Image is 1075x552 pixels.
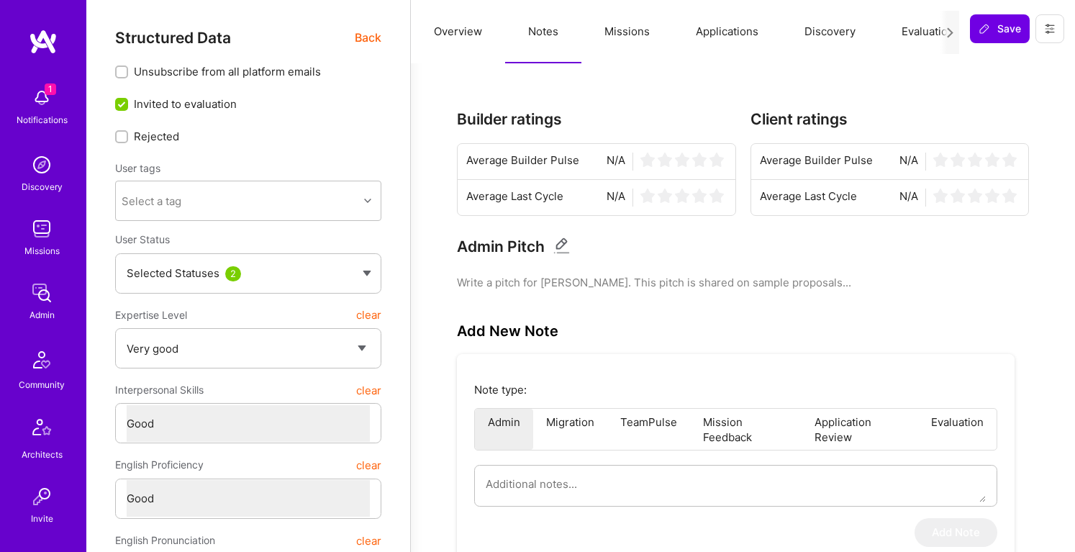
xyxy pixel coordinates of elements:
[122,194,181,209] div: Select a tag
[918,409,997,450] li: Evaluation
[363,271,371,276] img: caret
[466,153,579,171] span: Average Builder Pulse
[970,14,1030,43] button: Save
[985,189,999,203] img: star
[27,150,56,179] img: discovery
[553,237,570,254] i: Edit
[30,307,55,322] div: Admin
[968,153,982,167] img: star
[968,189,982,203] img: star
[115,233,170,245] span: User Status
[607,153,625,171] span: N/A
[356,302,381,328] button: clear
[675,189,689,203] img: star
[533,409,607,450] li: Migration
[27,482,56,511] img: Invite
[466,189,563,207] span: Average Last Cycle
[115,29,231,47] span: Structured Data
[115,161,160,175] label: User tags
[127,266,219,280] span: Selected Statuses
[17,112,68,127] div: Notifications
[27,83,56,112] img: bell
[933,189,948,203] img: star
[115,377,204,403] span: Interpersonal Skills
[692,153,707,167] img: star
[27,279,56,307] img: admin teamwork
[356,452,381,478] button: clear
[457,322,558,340] h3: Add New Note
[1002,189,1017,203] img: star
[607,189,625,207] span: N/A
[475,409,533,450] li: Admin
[457,237,545,255] h3: Admin Pitch
[750,110,1030,128] h3: Client ratings
[134,129,179,144] span: Rejected
[134,96,237,112] span: Invited to evaluation
[690,409,802,450] li: Mission Feedback
[457,110,736,128] h3: Builder ratings
[692,189,707,203] img: star
[1002,153,1017,167] img: star
[951,189,965,203] img: star
[45,83,56,95] span: 1
[951,153,965,167] img: star
[915,518,997,547] button: Add Note
[899,153,918,171] span: N/A
[115,302,187,328] span: Expertise Level
[658,153,672,167] img: star
[356,377,381,403] button: clear
[29,29,58,55] img: logo
[675,153,689,167] img: star
[709,189,724,203] img: star
[658,189,672,203] img: star
[115,452,204,478] span: English Proficiency
[607,409,690,450] li: TeamPulse
[24,243,60,258] div: Missions
[24,343,59,377] img: Community
[457,275,1029,290] pre: Write a pitch for [PERSON_NAME]. This pitch is shared on sample proposals...
[22,179,63,194] div: Discovery
[31,511,53,526] div: Invite
[474,382,997,397] p: Note type:
[24,412,59,447] img: Architects
[134,64,321,79] span: Unsubscribe from all platform emails
[19,377,65,392] div: Community
[709,153,724,167] img: star
[985,153,999,167] img: star
[364,197,371,204] i: icon Chevron
[22,447,63,462] div: Architects
[225,266,241,281] div: 2
[979,22,1021,36] span: Save
[760,189,857,207] span: Average Last Cycle
[945,27,956,38] i: icon Next
[760,153,873,171] span: Average Builder Pulse
[640,189,655,203] img: star
[899,189,918,207] span: N/A
[933,153,948,167] img: star
[640,153,655,167] img: star
[802,409,918,450] li: Application Review
[27,214,56,243] img: teamwork
[355,29,381,47] span: Back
